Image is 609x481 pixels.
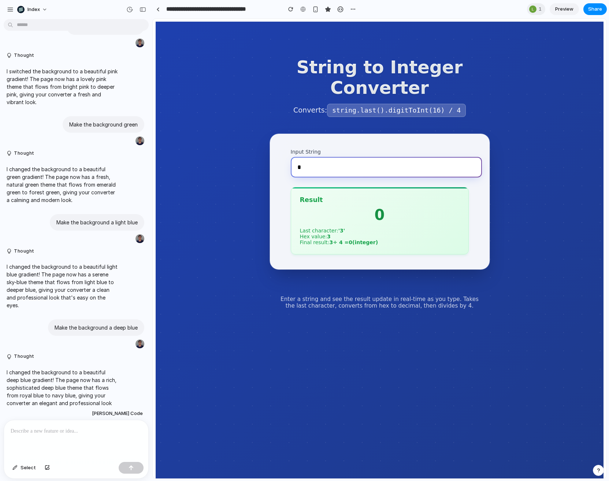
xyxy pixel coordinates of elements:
p: Hex value: [147,215,307,221]
strong: 3 ÷ 4 = 0 (integer) [177,221,226,227]
span: Share [588,5,602,13]
strong: 3 [174,215,178,221]
p: Final result: [147,221,307,227]
p: Make the background a deep blue [55,324,138,331]
h1: String to Integer Converter [117,38,337,79]
h3: Result [147,177,307,185]
button: Share [583,3,607,15]
p: I changed the background to a beautiful deep blue gradient! The page now has a rich, sophisticate... [7,368,119,415]
p: I changed the background to a beautiful green gradient! The page now has a fresh, natural green t... [7,165,119,204]
span: Preview [555,5,573,13]
p: 0 [147,188,307,205]
p: Last character: [147,209,307,215]
p: Enter a string and see the result update in real-time as you type. Takes the last character, conv... [126,277,328,290]
a: Preview [550,3,579,15]
button: Index [14,4,51,15]
label: Input String [138,130,316,136]
div: 1 [527,3,545,15]
p: Make the background a light blue [56,219,138,226]
strong: ' 3 ' [186,209,192,215]
p: I changed the background to a beautiful light blue gradient! The page now has a serene sky-blue t... [7,263,119,309]
p: Converts: [117,86,337,98]
button: [PERSON_NAME] Code [90,407,145,420]
span: 1 [539,5,544,13]
span: [PERSON_NAME] Code [92,410,143,417]
code: string.last().digitToInt(16) / 4 [174,85,313,98]
p: I switched the background to a beautiful pink gradient! The page now has a lovely pink theme that... [7,67,119,106]
button: Select [9,462,40,474]
span: Index [27,6,40,13]
p: Make the background green [69,121,138,128]
span: Select [21,464,36,471]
